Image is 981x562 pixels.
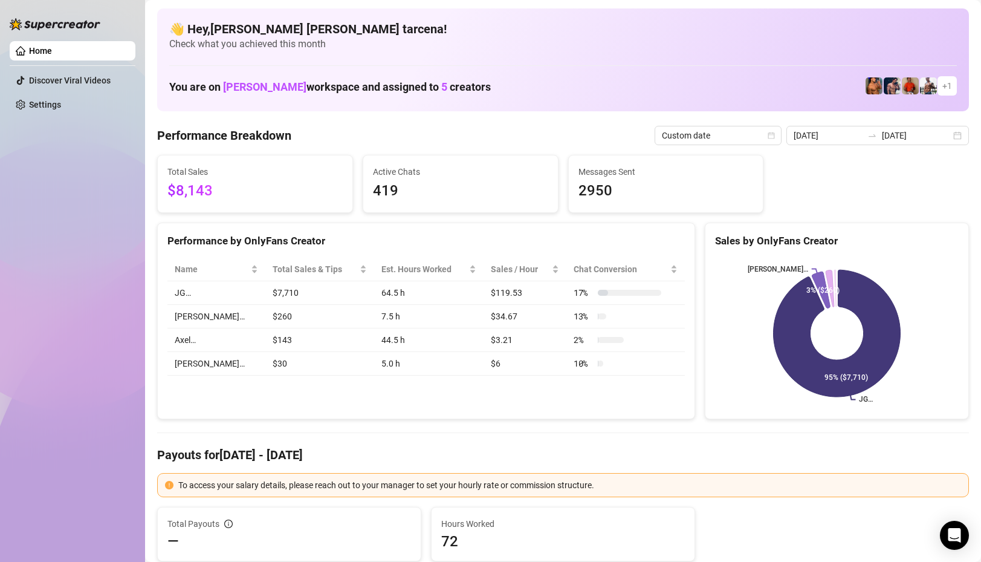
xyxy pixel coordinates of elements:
[920,77,937,94] img: JUSTIN
[574,286,593,299] span: 17 %
[574,357,593,370] span: 10 %
[169,38,957,51] span: Check what you achieved this month
[265,281,374,305] td: $7,710
[29,100,61,109] a: Settings
[224,520,233,528] span: info-circle
[715,233,959,249] div: Sales by OnlyFans Creator
[29,46,52,56] a: Home
[167,328,265,352] td: Axel…
[867,131,877,140] span: to
[484,305,566,328] td: $34.67
[578,180,754,203] span: 2950
[578,165,754,178] span: Messages Sent
[273,263,357,276] span: Total Sales & Tips
[748,265,808,273] text: [PERSON_NAME]…
[574,333,593,347] span: 2 %
[167,305,265,328] td: [PERSON_NAME]…
[441,80,447,93] span: 5
[265,328,374,352] td: $143
[484,328,566,352] td: $3.21
[859,396,873,404] text: JG…
[940,521,969,550] div: Open Intercom Messenger
[381,263,467,276] div: Est. Hours Worked
[167,165,343,178] span: Total Sales
[882,129,951,142] input: End date
[373,165,548,178] span: Active Chats
[374,281,484,305] td: 64.5 h
[167,233,685,249] div: Performance by OnlyFans Creator
[167,258,265,281] th: Name
[374,328,484,352] td: 44.5 h
[484,281,566,305] td: $119.53
[574,263,668,276] span: Chat Conversion
[167,281,265,305] td: JG…
[574,310,593,323] span: 13 %
[866,77,882,94] img: JG
[768,132,775,139] span: calendar
[373,180,548,203] span: 419
[157,127,291,144] h4: Performance Breakdown
[165,481,173,489] span: exclamation-circle
[167,352,265,376] td: [PERSON_NAME]…
[265,305,374,328] td: $260
[157,446,969,463] h4: Payouts for [DATE] - [DATE]
[484,258,566,281] th: Sales / Hour
[566,258,685,281] th: Chat Conversion
[265,352,374,376] td: $30
[178,479,961,492] div: To access your salary details, please reach out to your manager to set your hourly rate or commis...
[441,532,685,551] span: 72
[374,305,484,328] td: 7.5 h
[491,263,549,276] span: Sales / Hour
[484,352,566,376] td: $6
[374,352,484,376] td: 5.0 h
[169,80,491,94] h1: You are on workspace and assigned to creators
[867,131,877,140] span: swap-right
[10,18,100,30] img: logo-BBDzfeDw.svg
[223,80,306,93] span: [PERSON_NAME]
[902,77,919,94] img: Justin
[29,76,111,85] a: Discover Viral Videos
[167,517,219,531] span: Total Payouts
[265,258,374,281] th: Total Sales & Tips
[794,129,863,142] input: Start date
[942,79,952,93] span: + 1
[167,180,343,203] span: $8,143
[884,77,901,94] img: Axel
[175,263,248,276] span: Name
[441,517,685,531] span: Hours Worked
[662,126,774,145] span: Custom date
[169,21,957,38] h4: 👋 Hey, [PERSON_NAME] [PERSON_NAME] tarcena !
[167,532,179,551] span: —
